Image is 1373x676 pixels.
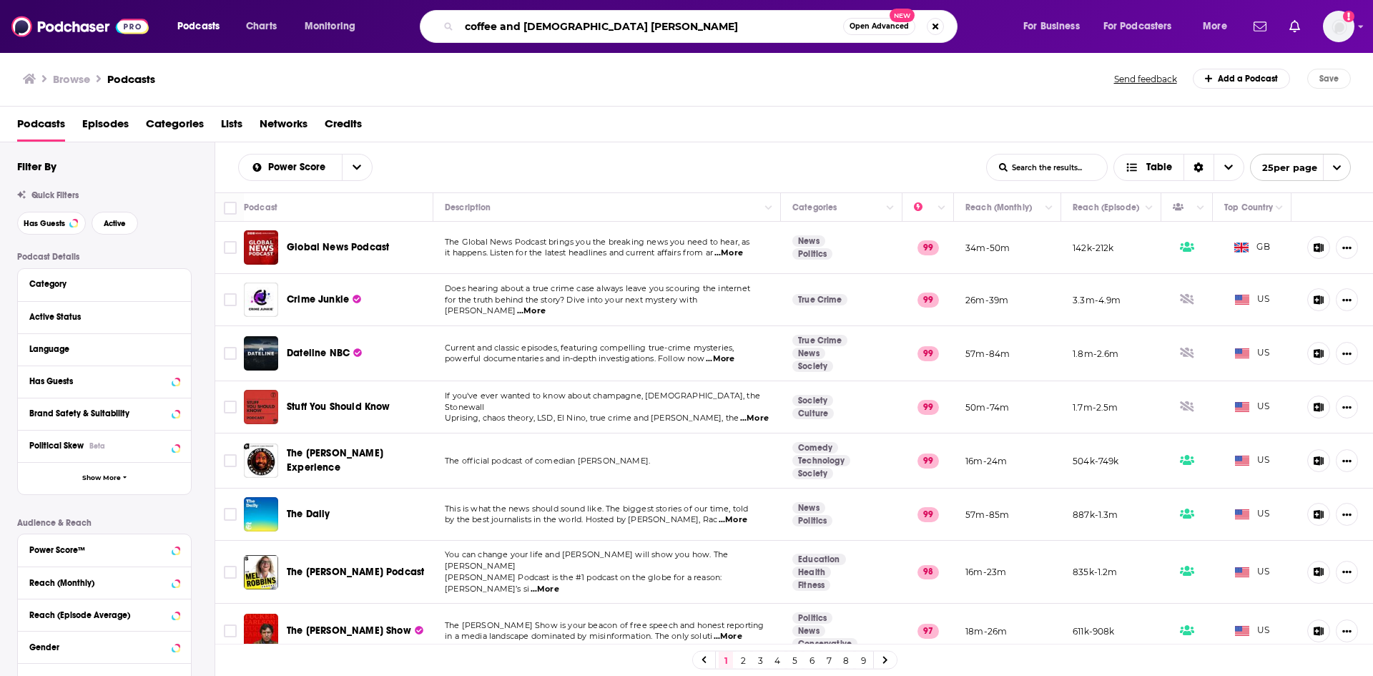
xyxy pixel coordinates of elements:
div: Language [29,344,170,354]
button: Column Actions [1141,200,1158,217]
a: Politics [792,248,832,260]
a: Society [792,468,833,479]
a: Politics [792,612,832,624]
a: 4 [770,652,784,669]
a: The Tucker Carlson Show [244,614,278,648]
button: Active Status [29,308,179,325]
span: Has Guests [24,220,65,227]
button: Show More Button [1336,236,1358,259]
span: Toggle select row [224,624,237,637]
span: ...More [714,631,742,642]
a: 5 [787,652,802,669]
button: Save [1307,69,1351,89]
button: Column Actions [760,200,777,217]
button: Show profile menu [1323,11,1354,42]
a: 7 [822,652,836,669]
a: The [PERSON_NAME] Show [287,624,423,638]
button: open menu [1013,15,1098,38]
button: Show More Button [1336,342,1358,365]
span: ...More [531,584,559,595]
div: Active Status [29,312,170,322]
span: Crime Junkie [287,293,349,305]
a: Health [792,567,831,578]
span: ...More [719,514,747,526]
span: ...More [740,413,769,424]
div: Power Score [914,199,934,216]
div: Beta [89,441,105,451]
a: Credits [325,112,362,142]
a: Dateline NBC [244,336,278,371]
span: Charts [246,16,277,36]
p: 50m-74m [965,401,1009,413]
h2: Choose List sort [238,154,373,181]
a: Podcasts [107,72,155,86]
p: 887k-1.3m [1073,509,1118,521]
button: Political SkewBeta [29,436,179,454]
span: GB [1234,240,1270,255]
button: Show More Button [1336,288,1358,311]
div: Categories [792,199,837,216]
img: The Mel Robbins Podcast [244,555,278,589]
svg: Add a profile image [1343,11,1354,22]
span: ...More [706,353,734,365]
span: Monitoring [305,16,355,36]
a: Show notifications dropdown [1284,14,1306,39]
button: Category [29,275,179,293]
span: If you've ever wanted to know about champagne, [DEMOGRAPHIC_DATA], the Stonewall [445,391,760,412]
img: Global News Podcast [244,230,278,265]
button: open menu [239,162,342,172]
span: US [1235,293,1270,307]
span: US [1235,346,1270,361]
button: Gender [29,637,179,655]
div: Has Guests [1173,199,1193,216]
a: News [792,348,825,359]
p: 99 [917,240,939,255]
button: Send feedback [1110,73,1181,85]
p: 1.8m-2.6m [1073,348,1119,360]
button: Column Actions [1040,200,1058,217]
a: Charts [237,15,285,38]
p: 142k-212k [1073,242,1114,254]
span: Toggle select row [224,454,237,467]
a: True Crime [792,335,847,346]
span: Dateline NBC [287,347,350,359]
span: Quick Filters [31,190,79,200]
span: The [PERSON_NAME] Show is your beacon of free speech and honest reporting [445,620,764,630]
div: Reach (Episode) [1073,199,1139,216]
span: Toggle select row [224,508,237,521]
a: The Daily [244,497,278,532]
span: Stuff You Should Know [287,401,390,413]
h2: Choose View [1113,154,1244,181]
span: The [PERSON_NAME] Experience [287,447,383,474]
span: For Podcasters [1103,16,1172,36]
button: Power Score™ [29,540,179,558]
a: Fitness [792,579,830,591]
p: Podcast Details [17,252,192,262]
img: Crime Junkie [244,283,278,317]
p: 57m-84m [965,348,1010,360]
span: New [890,9,915,22]
p: 3.3m-4.9m [1073,294,1121,306]
span: Global News Podcast [287,241,389,253]
button: Brand Safety & Suitability [29,404,179,422]
p: 97 [917,624,939,638]
a: Categories [146,112,204,142]
span: ...More [517,305,546,317]
button: Column Actions [1192,200,1209,217]
a: News [792,625,825,637]
div: Sort Direction [1183,155,1214,180]
a: Podcasts [17,112,65,142]
span: 25 per page [1251,157,1317,179]
a: Show notifications dropdown [1248,14,1272,39]
a: Politics [792,515,832,526]
a: Networks [260,112,307,142]
button: Show More [18,462,191,494]
p: 26m-39m [965,294,1008,306]
span: The Global News Podcast brings you the breaking news you need to hear, as [445,237,750,247]
img: Podchaser - Follow, Share and Rate Podcasts [11,13,149,40]
a: News [792,502,825,514]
